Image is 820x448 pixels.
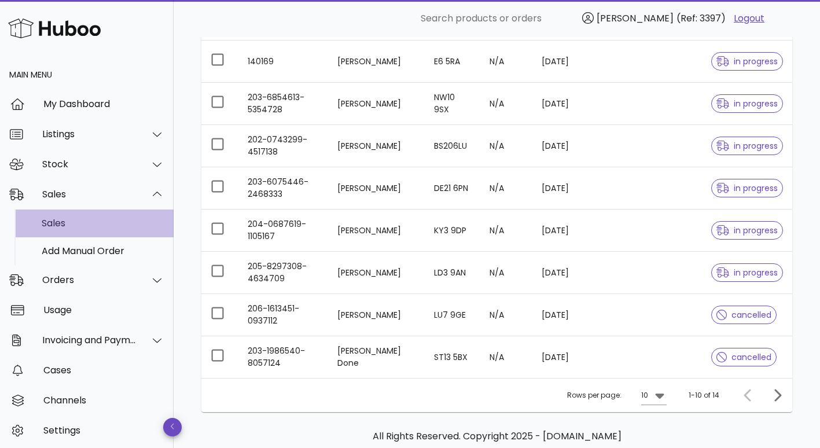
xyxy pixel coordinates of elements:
span: in progress [716,57,778,65]
td: [DATE] [532,167,593,210]
td: NW10 9SX [425,83,480,125]
td: [DATE] [532,83,593,125]
div: Listings [42,128,137,139]
div: My Dashboard [43,98,164,109]
div: 1-10 of 14 [689,390,719,401]
div: Add Manual Order [42,245,164,256]
td: [PERSON_NAME] [328,83,425,125]
td: 203-6854613-5354728 [238,83,328,125]
span: in progress [716,184,778,192]
td: N/A [480,83,532,125]
td: 140169 [238,41,328,83]
div: Cases [43,365,164,376]
span: in progress [716,100,778,108]
td: BS206LU [425,125,480,167]
td: [DATE] [532,294,593,336]
td: [DATE] [532,336,593,378]
span: [PERSON_NAME] [597,12,674,25]
div: Sales [42,218,164,229]
td: [PERSON_NAME] [328,41,425,83]
td: LD3 9AN [425,252,480,294]
div: Channels [43,395,164,406]
td: N/A [480,294,532,336]
td: [PERSON_NAME] [328,125,425,167]
td: [DATE] [532,41,593,83]
td: 203-1986540-8057124 [238,336,328,378]
td: ST13 5BX [425,336,480,378]
span: cancelled [716,353,771,361]
span: in progress [716,226,778,234]
td: N/A [480,167,532,210]
button: Next page [767,385,788,406]
div: Orders [42,274,137,285]
td: E6 5RA [425,41,480,83]
td: [PERSON_NAME] [328,252,425,294]
div: Stock [42,159,137,170]
td: N/A [480,336,532,378]
td: KY3 9DP [425,210,480,252]
div: Rows per page: [567,379,667,412]
span: cancelled [716,311,771,319]
div: 10 [641,390,648,401]
div: Invoicing and Payments [42,335,137,346]
td: LU7 9GE [425,294,480,336]
span: in progress [716,269,778,277]
td: [PERSON_NAME] Done [328,336,425,378]
div: Sales [42,189,137,200]
div: Settings [43,425,164,436]
td: [DATE] [532,252,593,294]
td: [PERSON_NAME] [328,210,425,252]
span: in progress [716,142,778,150]
td: 205-8297308-4634709 [238,252,328,294]
td: 204-0687619-1105167 [238,210,328,252]
td: 202-0743299-4517138 [238,125,328,167]
div: Usage [43,304,164,315]
td: 206-1613451-0937112 [238,294,328,336]
td: [DATE] [532,210,593,252]
span: (Ref: 3397) [676,12,726,25]
td: N/A [480,41,532,83]
td: [PERSON_NAME] [328,294,425,336]
td: N/A [480,252,532,294]
td: N/A [480,210,532,252]
td: N/A [480,125,532,167]
td: [PERSON_NAME] [328,167,425,210]
a: Logout [734,12,764,25]
td: [DATE] [532,125,593,167]
p: All Rights Reserved. Copyright 2025 - [DOMAIN_NAME] [211,429,783,443]
td: 203-6075446-2468333 [238,167,328,210]
div: 10Rows per page: [641,386,667,405]
td: DE21 6PN [425,167,480,210]
img: Huboo Logo [8,16,101,41]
